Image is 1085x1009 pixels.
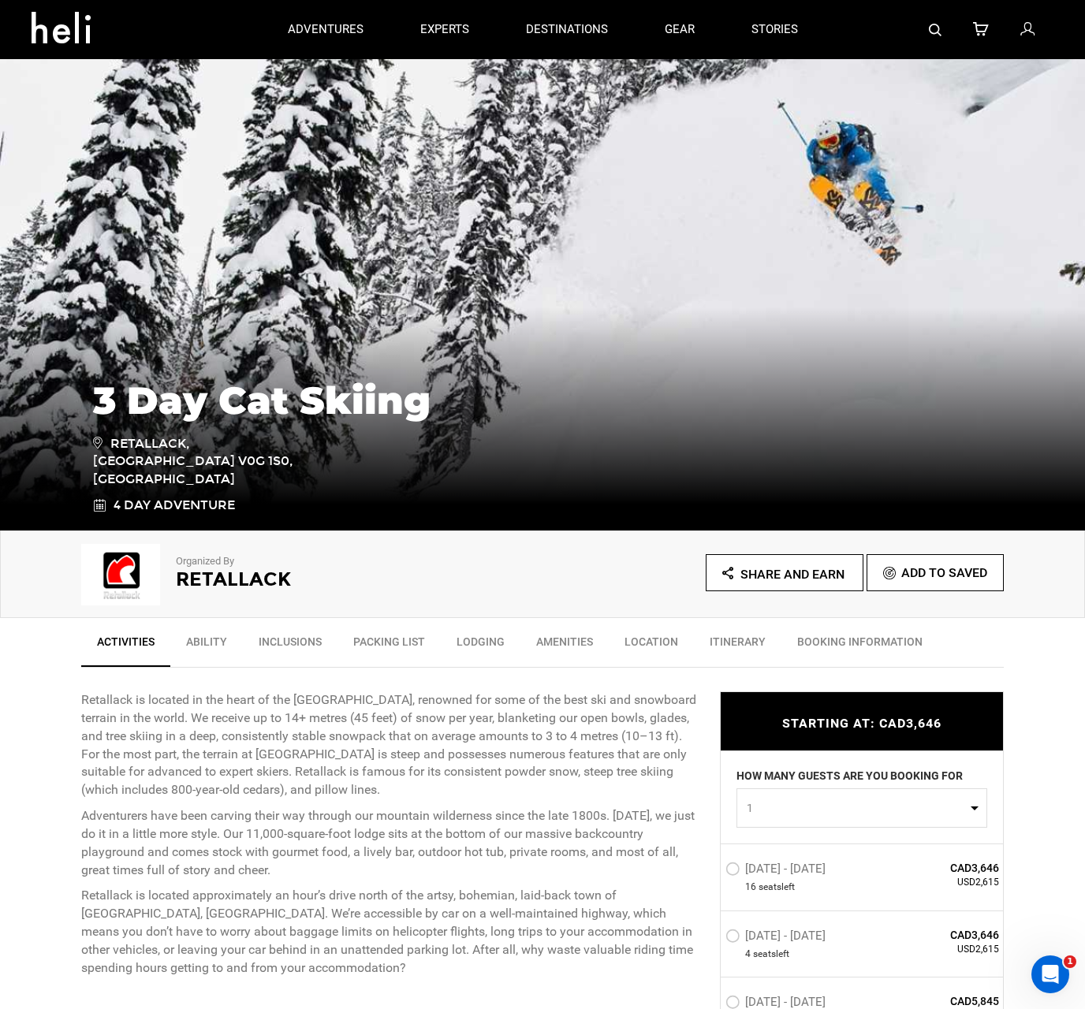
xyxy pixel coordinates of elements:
span: 1 [747,800,967,816]
p: Retallack is located approximately an hour’s drive north of the artsy, bohemian, laid-back town o... [81,887,696,977]
a: Amenities [520,626,609,665]
button: 1 [736,788,987,828]
p: Retallack is located in the heart of the [GEOGRAPHIC_DATA], renowned for some of the best ski and... [81,691,696,799]
span: Share and Earn [740,567,845,582]
span: Retallack, [GEOGRAPHIC_DATA] V0G 1S0, [GEOGRAPHIC_DATA] [93,434,318,490]
span: seat left [753,947,789,960]
a: Activities [81,626,170,667]
p: Organized By [176,554,499,569]
span: s [777,881,781,894]
span: 16 [745,881,756,894]
span: STARTING AT: CAD3,646 [782,716,941,731]
a: Itinerary [694,626,781,665]
a: BOOKING INFORMATION [781,626,938,665]
span: USD2,615 [885,876,999,889]
p: destinations [526,21,608,38]
h1: 3 Day Cat Skiing [93,379,992,422]
p: Adventurers have been carving their way through our mountain wilderness since the late 1800s. [DA... [81,807,696,879]
span: s [771,947,776,960]
iframe: Intercom live chat [1031,955,1069,993]
span: 1 [1064,955,1076,968]
p: experts [420,21,469,38]
span: Add To Saved [901,565,987,580]
span: 4 [745,947,751,960]
label: [DATE] - [DATE] [725,862,830,881]
span: 4 Day Adventure [114,497,235,515]
p: adventures [288,21,364,38]
span: CAD5,845 [885,993,999,1009]
h2: Retallack [176,569,499,590]
a: Ability [170,626,243,665]
img: search-bar-icon.svg [929,24,941,36]
img: ef23dc4a46530461e2a918fa65ea7af0.png [81,543,160,606]
label: [DATE] - [DATE] [725,928,830,947]
a: Location [609,626,694,665]
span: CAD3,646 [885,860,999,876]
span: seat left [759,881,795,894]
a: Packing List [337,626,441,665]
a: Inclusions [243,626,337,665]
a: Lodging [441,626,520,665]
label: HOW MANY GUESTS ARE YOU BOOKING FOR [736,768,963,788]
span: CAD3,646 [885,926,999,942]
span: USD2,615 [885,942,999,955]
